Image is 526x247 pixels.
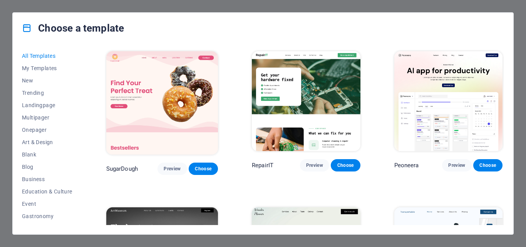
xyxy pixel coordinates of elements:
span: Art & Design [22,139,72,145]
span: Business [22,176,72,182]
span: Landingpage [22,102,72,108]
span: Multipager [22,114,72,121]
button: Health [22,222,72,235]
span: Choose [337,162,354,168]
button: Business [22,173,72,185]
span: Blank [22,151,72,158]
span: Trending [22,90,72,96]
button: Gastronomy [22,210,72,222]
p: RepairIT [252,161,273,169]
span: Onepager [22,127,72,133]
button: Multipager [22,111,72,124]
button: Blank [22,148,72,161]
button: All Templates [22,50,72,62]
span: Preview [164,166,181,172]
button: Preview [157,163,187,175]
img: SugarDough [106,51,218,155]
button: Choose [189,163,218,175]
span: Blog [22,164,72,170]
button: My Templates [22,62,72,74]
img: RepairIT [252,51,360,151]
button: Blog [22,161,72,173]
span: My Templates [22,65,72,71]
span: Event [22,201,72,207]
button: Education & Culture [22,185,72,198]
span: New [22,77,72,84]
button: Choose [331,159,360,171]
button: Preview [300,159,329,171]
button: Landingpage [22,99,72,111]
button: Event [22,198,72,210]
span: All Templates [22,53,72,59]
span: Choose [195,166,212,172]
button: Art & Design [22,136,72,148]
span: Education & Culture [22,188,72,195]
p: SugarDough [106,165,138,173]
button: Trending [22,87,72,99]
span: Preview [306,162,323,168]
button: New [22,74,72,87]
span: Gastronomy [22,213,72,219]
button: Onepager [22,124,72,136]
h4: Choose a template [22,22,124,34]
